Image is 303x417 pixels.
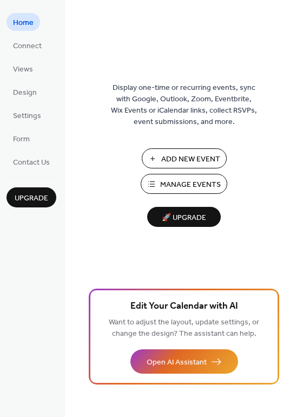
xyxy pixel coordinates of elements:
[6,60,39,77] a: Views
[142,148,227,168] button: Add New Event
[111,82,257,128] span: Display one-time or recurring events, sync with Google, Outlook, Zoom, Eventbrite, Wix Events or ...
[109,315,259,341] span: Want to adjust the layout, update settings, or change the design? The assistant can help.
[13,110,41,122] span: Settings
[6,83,43,101] a: Design
[15,193,48,204] span: Upgrade
[6,36,48,54] a: Connect
[147,207,221,227] button: 🚀 Upgrade
[13,157,50,168] span: Contact Us
[6,187,56,207] button: Upgrade
[130,299,238,314] span: Edit Your Calendar with AI
[161,154,220,165] span: Add New Event
[13,41,42,52] span: Connect
[6,129,36,147] a: Form
[13,134,30,145] span: Form
[130,349,238,374] button: Open AI Assistant
[13,87,37,99] span: Design
[141,174,227,194] button: Manage Events
[13,64,33,75] span: Views
[6,153,56,171] a: Contact Us
[6,13,40,31] a: Home
[154,211,214,225] span: 🚀 Upgrade
[160,179,221,191] span: Manage Events
[6,106,48,124] a: Settings
[13,17,34,29] span: Home
[147,357,207,368] span: Open AI Assistant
